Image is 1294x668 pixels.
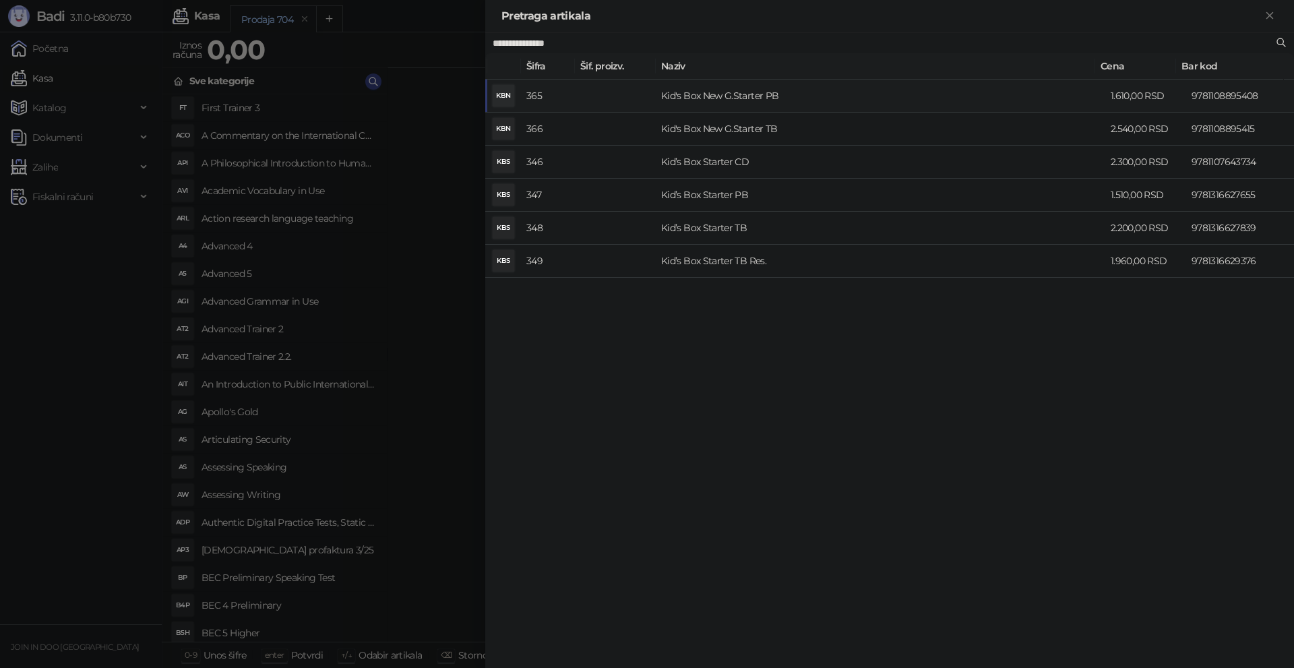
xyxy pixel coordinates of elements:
[1105,212,1186,245] td: 2.200,00 RSD
[521,245,575,278] td: 349
[656,146,1105,179] td: Kid’s Box Starter CD
[521,113,575,146] td: 366
[1186,245,1294,278] td: 9781316629376
[1186,146,1294,179] td: 9781107643734
[501,8,1262,24] div: Pretraga artikala
[493,151,514,173] div: KBS
[493,184,514,206] div: KBS
[493,250,514,272] div: KBS
[1186,80,1294,113] td: 9781108895408
[1105,245,1186,278] td: 1.960,00 RSD
[521,53,575,80] th: Šifra
[521,212,575,245] td: 348
[656,80,1105,113] td: Kid's Box New G.Starter PB
[1262,8,1278,24] button: Zatvori
[575,53,656,80] th: Šif. proizv.
[656,179,1105,212] td: Kid’s Box Starter PB
[521,179,575,212] td: 347
[493,217,514,239] div: KBS
[1186,179,1294,212] td: 9781316627655
[493,85,514,107] div: KBN
[1105,179,1186,212] td: 1.510,00 RSD
[1105,80,1186,113] td: 1.610,00 RSD
[521,146,575,179] td: 346
[656,53,1095,80] th: Naziv
[1186,113,1294,146] td: 9781108895415
[656,113,1105,146] td: Kid's Box New G.Starter TB
[521,80,575,113] td: 365
[656,212,1105,245] td: Kid’s Box Starter TB
[1186,212,1294,245] td: 9781316627839
[656,245,1105,278] td: Kid’s Box Starter TB Res.
[1105,146,1186,179] td: 2.300,00 RSD
[493,118,514,140] div: KBN
[1095,53,1176,80] th: Cena
[1176,53,1284,80] th: Bar kod
[1105,113,1186,146] td: 2.540,00 RSD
